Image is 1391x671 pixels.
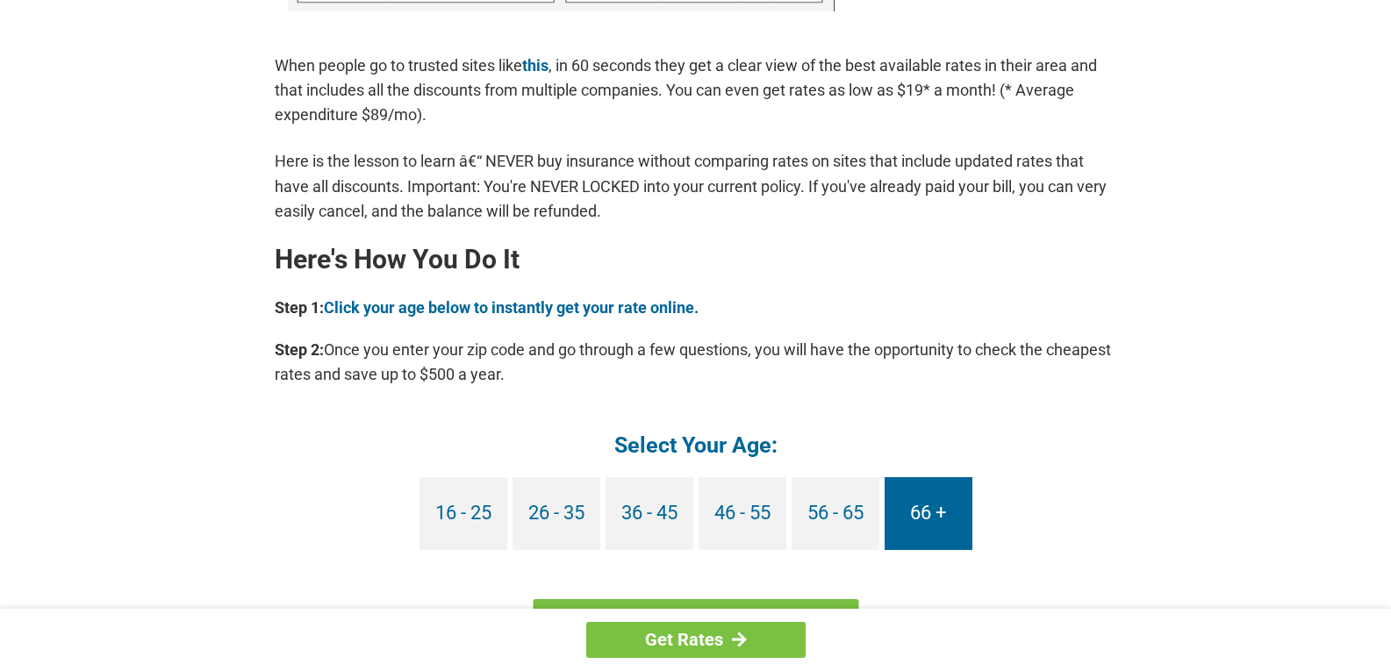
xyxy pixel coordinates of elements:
[275,149,1117,223] p: Here is the lesson to learn â€“ NEVER buy insurance without comparing rates on sites that include...
[275,338,1117,387] p: Once you enter your zip code and go through a few questions, you will have the opportunity to che...
[699,477,786,550] a: 46 - 55
[275,298,324,317] b: Step 1:
[533,599,858,650] a: Find My Rate - Enter Zip Code
[324,298,699,317] a: Click your age below to instantly get your rate online.
[275,54,1117,127] p: When people go to trusted sites like , in 60 seconds they get a clear view of the best available ...
[606,477,693,550] a: 36 - 45
[885,477,972,550] a: 66 +
[275,246,1117,274] h2: Here's How You Do It
[275,340,324,359] b: Step 2:
[419,477,507,550] a: 16 - 25
[275,431,1117,460] h4: Select Your Age:
[522,56,549,75] a: this
[513,477,600,550] a: 26 - 35
[792,477,879,550] a: 56 - 65
[586,622,806,658] a: Get Rates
